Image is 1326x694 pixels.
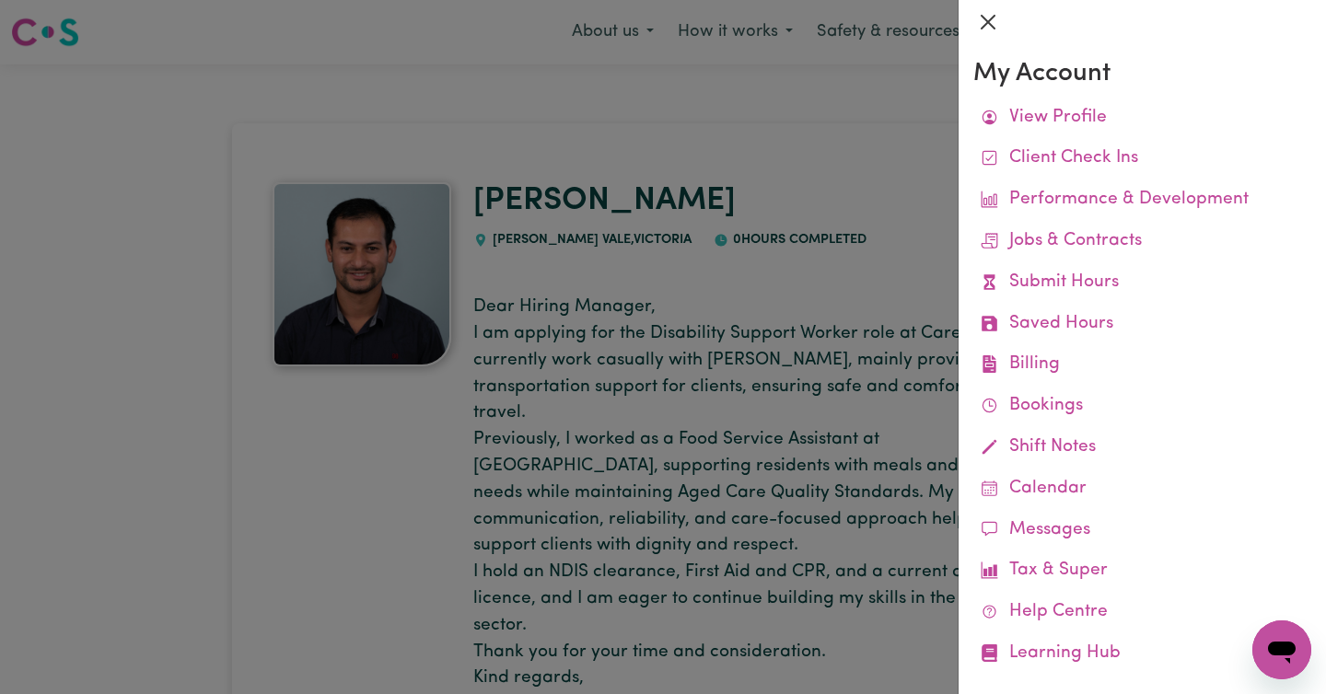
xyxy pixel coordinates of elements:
[973,7,1003,37] button: Close
[973,550,1311,592] a: Tax & Super
[973,262,1311,304] a: Submit Hours
[973,633,1311,675] a: Learning Hub
[973,427,1311,468] a: Shift Notes
[973,344,1311,386] a: Billing
[973,304,1311,345] a: Saved Hours
[973,179,1311,221] a: Performance & Development
[973,138,1311,179] a: Client Check Ins
[973,221,1311,262] a: Jobs & Contracts
[1252,620,1311,679] iframe: Button to launch messaging window
[973,510,1311,551] a: Messages
[973,98,1311,139] a: View Profile
[973,468,1311,510] a: Calendar
[973,386,1311,427] a: Bookings
[973,59,1311,90] h3: My Account
[973,592,1311,633] a: Help Centre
